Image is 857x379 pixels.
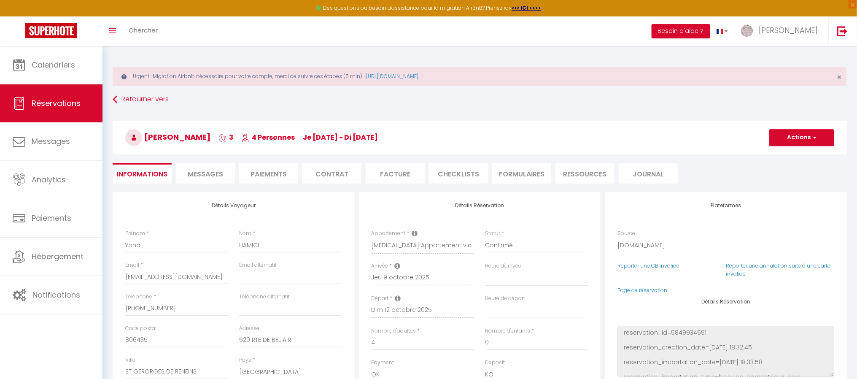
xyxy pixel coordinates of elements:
a: [URL][DOMAIN_NAME] [366,73,418,80]
li: Facture [366,163,425,184]
span: [PERSON_NAME] [759,25,818,35]
button: Actions [769,129,834,146]
label: Pays [239,356,251,364]
span: Calendriers [32,60,75,70]
label: Prénom [125,230,145,238]
span: Notifications [32,290,80,300]
span: × [837,72,841,82]
label: Départ [372,295,389,303]
div: Urgent : Migration Airbnb nécessaire pour votre compte, merci de suivre ces étapes (5 min) - [113,67,847,86]
label: Code postal [125,325,156,333]
span: Paiements [32,213,71,223]
a: Retourner vers [113,92,847,107]
li: Ressources [555,163,614,184]
label: Statut [485,230,501,238]
li: Informations [113,163,172,184]
label: Email [125,261,139,269]
label: Adresse [239,325,259,333]
button: Close [837,73,841,81]
span: Réservations [32,98,81,108]
h4: Détails Réservation [372,203,588,208]
label: Ville [125,356,135,364]
h4: Détails Voyageur [125,203,342,208]
img: Super Booking [25,23,77,38]
h4: Plateformes [617,203,834,208]
a: Reporter une annulation suite à une carte invalide [726,262,830,277]
a: ... [PERSON_NAME] [734,16,828,46]
li: Journal [619,163,678,184]
label: Arrivée [372,262,388,270]
label: Nombre d'adultes [372,327,416,335]
h4: Détails Réservation [617,299,834,305]
img: ... [741,24,753,37]
span: Chercher [129,26,158,35]
li: Contrat [302,163,361,184]
span: 4 Personnes [241,133,295,142]
span: je [DATE] - di [DATE] [303,133,378,142]
label: Heure de départ [485,295,526,303]
label: Deposit [485,359,505,367]
a: Page de réservation [617,287,667,294]
span: Messages [32,136,70,146]
label: Nombre d'enfants [485,327,531,335]
label: Nom [239,230,251,238]
label: Email alternatif [239,261,277,269]
label: Heure d'arrivée [485,262,522,270]
li: FORMULAIRES [492,163,551,184]
span: Messages [188,169,223,179]
li: CHECKLISTS [429,163,488,184]
label: Appartement [372,230,406,238]
a: Chercher [122,16,164,46]
span: 3 [218,133,233,142]
span: Analytics [32,174,66,185]
label: Source [617,230,635,238]
a: >>> ICI <<<< [512,4,542,11]
a: Reporter une CB invalide [617,262,679,269]
label: Téléphone [125,293,152,301]
label: Payment [372,359,394,367]
button: Besoin d'aide ? [652,24,710,38]
li: Paiements [239,163,298,184]
span: [PERSON_NAME] [125,132,210,142]
img: logout [837,26,848,36]
span: Hébergement [32,251,84,262]
label: Téléphone alternatif [239,293,290,301]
